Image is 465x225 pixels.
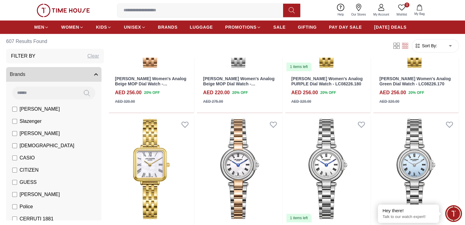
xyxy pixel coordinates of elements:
[12,216,17,221] input: CERRUTI 1881
[371,12,392,17] span: My Account
[197,115,282,223] img: Lee Cooper Women's Analog Beige MOP Dial Watch - LC08206.520
[232,90,248,95] span: 20 % OFF
[12,119,17,124] input: Slazenger
[285,115,371,223] img: Lee Cooper Women's Analog White Dial Watch - LC08206.330
[393,2,411,18] a: 0Wishlist
[335,12,346,17] span: Help
[12,107,17,112] input: [PERSON_NAME]
[12,204,17,209] input: Police
[20,203,33,210] span: Police
[374,24,407,30] span: [DATE] DEALS
[203,76,275,91] a: [PERSON_NAME] Women's Analog Beige MOP Dial Watch - LC08226.320
[379,76,451,86] a: [PERSON_NAME] Women's Analog Green Dial Watch - LC08226.170
[382,214,434,220] p: Talk to our watch expert!
[285,115,371,223] a: Lee Cooper Women's Analog White Dial Watch - LC08206.3301 items left
[20,105,60,113] span: [PERSON_NAME]
[320,90,336,95] span: 20 % OFF
[225,24,256,30] span: PROMOTIONS
[20,215,54,223] span: CERRUTI 1881
[404,2,409,7] span: 0
[348,2,370,18] a: Our Stores
[124,24,141,30] span: UNISEX
[34,22,49,33] a: MEN
[115,76,186,91] a: [PERSON_NAME] Women's Analog Beige MOP Dial Watch - LC08226.420
[273,22,286,33] a: SALE
[291,76,363,86] a: [PERSON_NAME] Women's Analog PURPLE Dial Watch - LC08226.180
[203,89,230,96] h4: AED 220.00
[445,205,462,222] div: Chat Widget
[408,90,424,95] span: 20 % OFF
[144,90,160,95] span: 20 % OFF
[87,52,99,60] div: Clear
[124,22,146,33] a: UNISEX
[373,115,459,223] img: Lee Cooper Women's Analog Blue Dial Watch - LC08206.300
[286,62,312,71] div: 1 items left
[412,12,427,16] span: My Bag
[298,22,317,33] a: GIFTING
[20,166,39,174] span: CITIZEN
[291,89,318,96] h4: AED 256.00
[115,89,142,96] h4: AED 256.00
[394,12,409,17] span: Wishlist
[382,208,434,214] div: Hey there!
[20,179,37,186] span: GUESS
[415,43,437,49] button: Sort By:
[20,154,35,162] span: CASIO
[329,22,362,33] a: PAY DAY SALE
[20,130,60,137] span: [PERSON_NAME]
[190,22,213,33] a: LUGGAGE
[12,155,17,160] input: CASIO
[12,180,17,185] input: GUESS
[10,71,25,78] span: Brands
[273,24,286,30] span: SALE
[203,99,223,104] div: AED 275.00
[158,22,178,33] a: BRANDS
[329,24,362,30] span: PAY DAY SALE
[291,99,311,104] div: AED 320.00
[109,115,194,223] img: Lee Cooper Women's Analog Beige MOP Dial Watch - LC08226.120
[34,24,44,30] span: MEN
[61,22,84,33] a: WOMEN
[11,52,35,60] h3: Filter By
[349,12,368,17] span: Our Stores
[20,118,42,125] span: Slazenger
[12,131,17,136] input: [PERSON_NAME]
[61,24,79,30] span: WOMEN
[6,67,101,82] button: Brands
[20,191,60,198] span: [PERSON_NAME]
[286,214,312,222] div: 1 items left
[96,22,112,33] a: KIDS
[374,22,407,33] a: [DATE] DEALS
[190,24,213,30] span: LUGGAGE
[421,43,437,49] span: Sort By:
[96,24,107,30] span: KIDS
[225,22,261,33] a: PROMOTIONS
[158,24,178,30] span: BRANDS
[6,34,104,49] h6: 607 Results Found
[20,142,74,149] span: [DEMOGRAPHIC_DATA]
[115,99,135,104] div: AED 320.00
[37,4,90,17] img: ...
[12,143,17,148] input: [DEMOGRAPHIC_DATA]
[12,168,17,173] input: CITIZEN
[12,192,17,197] input: [PERSON_NAME]
[298,24,317,30] span: GIFTING
[334,2,348,18] a: Help
[411,3,428,17] button: My Bag
[379,89,406,96] h4: AED 256.00
[379,99,399,104] div: AED 320.00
